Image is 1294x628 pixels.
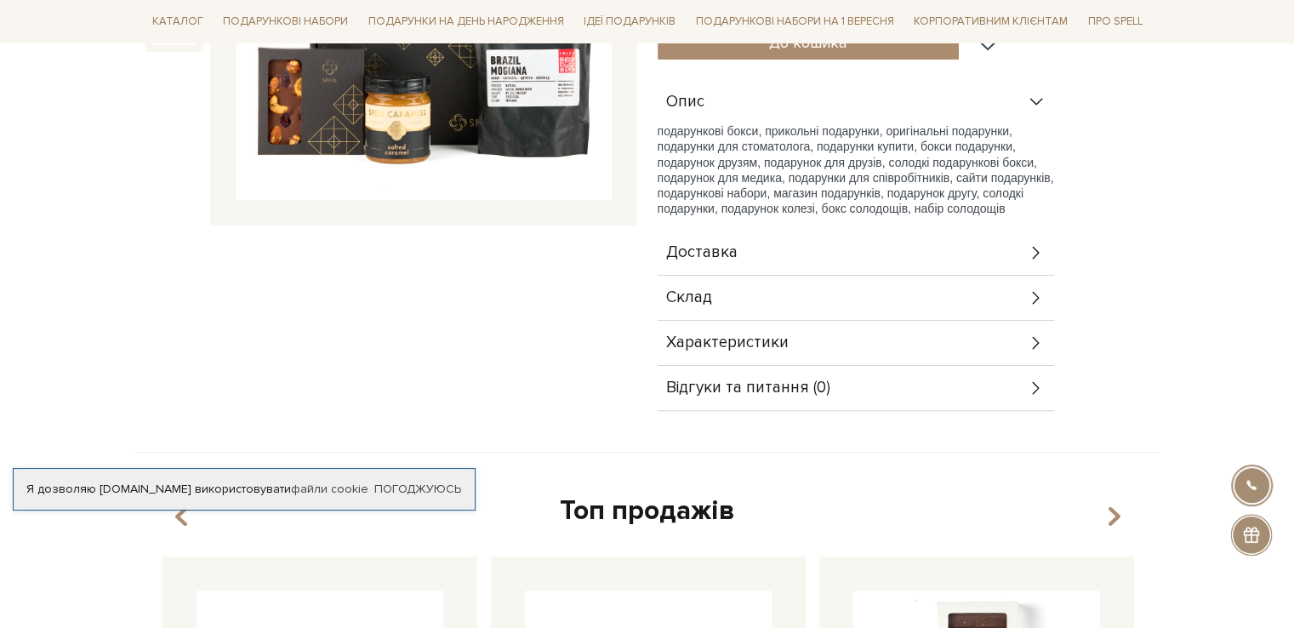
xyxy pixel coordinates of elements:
[577,9,682,35] a: Ідеї подарунків
[216,9,355,35] a: Подарункові набори
[145,9,210,35] a: Каталог
[14,482,475,497] div: Я дозволяю [DOMAIN_NAME] використовувати
[291,482,368,496] a: файли cookie
[156,494,1139,529] div: Топ продажів
[658,26,960,60] button: До кошика
[666,380,830,396] span: Відгуки та питання (0)
[658,124,1054,215] span: подарункові бокси, прикольні подарунки, оригінальні подарунки, подарунки для стоматолога, подарун...
[666,245,738,260] span: Доставка
[362,9,571,35] a: Подарунки на День народження
[374,482,461,497] a: Погоджуюсь
[1081,9,1149,35] a: Про Spell
[907,7,1075,36] a: Корпоративним клієнтам
[769,33,847,52] span: До кошика
[689,7,901,36] a: Подарункові набори на 1 Вересня
[666,335,789,351] span: Характеристики
[666,94,704,110] span: Опис
[666,290,712,305] span: Склад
